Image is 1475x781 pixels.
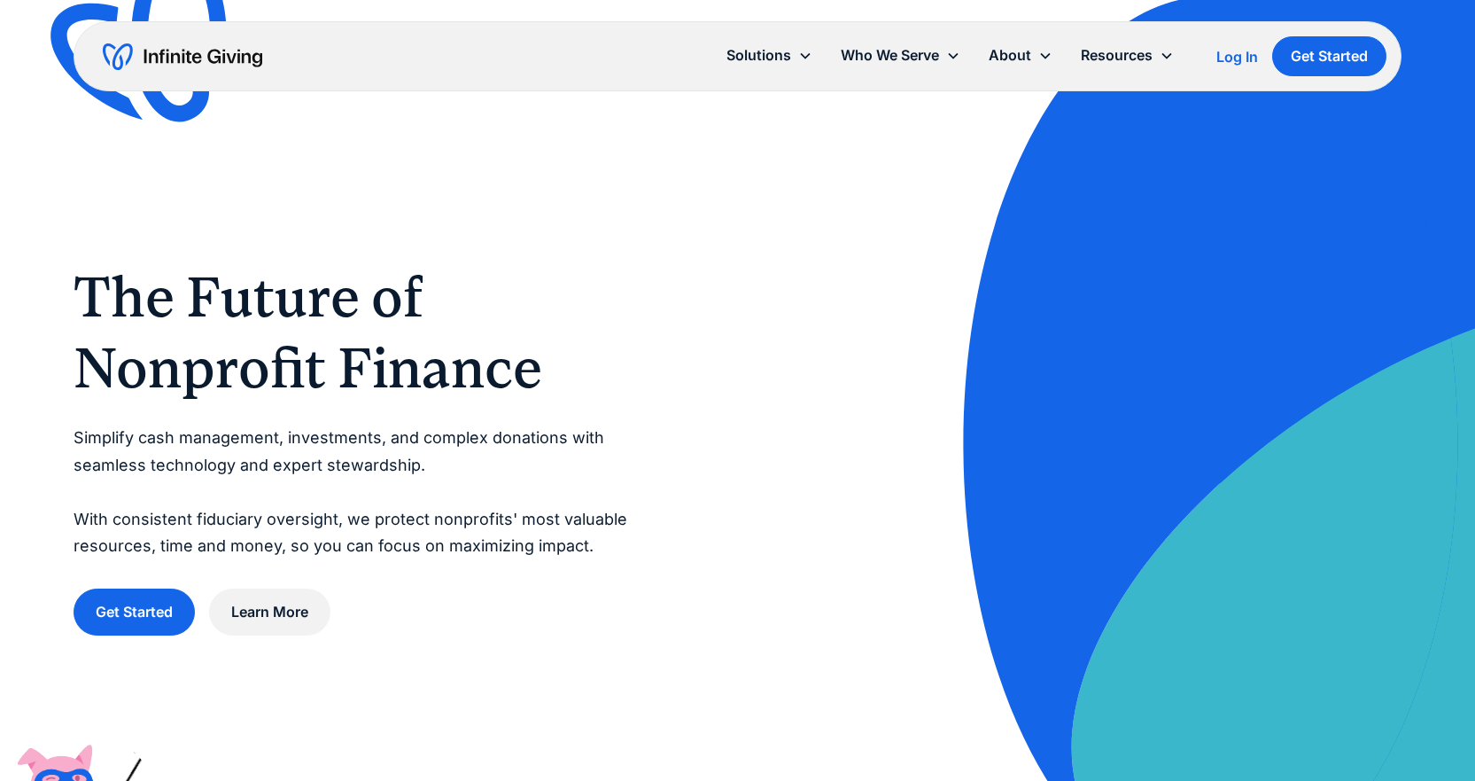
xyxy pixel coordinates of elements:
p: Simplify cash management, investments, and complex donations with seamless technology and expert ... [74,425,632,560]
div: Who We Serve [841,43,939,67]
div: Log In [1216,50,1258,64]
h1: The Future of Nonprofit Finance [74,262,632,403]
a: Learn More [209,589,330,636]
a: Log In [1216,46,1258,67]
div: Solutions [726,43,791,67]
a: Get Started [1272,36,1386,76]
div: Resources [1081,43,1153,67]
div: About [989,43,1031,67]
a: Get Started [74,589,195,636]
